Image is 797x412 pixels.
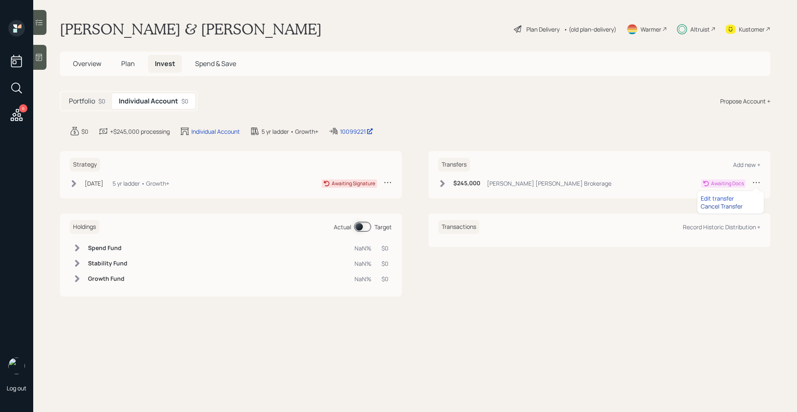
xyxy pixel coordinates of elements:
[70,220,99,234] h6: Holdings
[191,127,240,136] div: Individual Account
[332,180,375,187] div: Awaiting Signature
[701,194,760,202] div: Edit transfer
[564,25,616,34] div: • (old plan-delivery)
[334,223,351,231] div: Actual
[641,25,661,34] div: Warmer
[195,59,236,68] span: Spend & Save
[155,59,175,68] span: Invest
[381,244,389,253] div: $0
[354,259,372,268] div: NaN%
[19,104,27,113] div: 6
[453,180,480,187] h6: $245,000
[85,179,103,188] div: [DATE]
[88,245,127,252] h6: Spend Fund
[711,180,744,187] div: Awaiting Docs
[88,275,127,282] h6: Growth Fund
[262,127,318,136] div: 5 yr ladder • Growth+
[690,25,710,34] div: Altruist
[683,223,760,231] div: Record Historic Distribution +
[73,59,101,68] span: Overview
[110,127,170,136] div: +$245,000 processing
[8,358,25,374] img: michael-russo-headshot.png
[381,275,389,283] div: $0
[720,97,770,105] div: Propose Account +
[354,275,372,283] div: NaN%
[98,97,105,105] div: $0
[119,97,178,105] h5: Individual Account
[181,97,188,105] div: $0
[340,127,373,136] div: 10099221
[739,25,765,34] div: Kustomer
[526,25,560,34] div: Plan Delivery
[112,179,169,188] div: 5 yr ladder • Growth+
[701,202,760,210] div: Cancel Transfer
[60,20,322,38] h1: [PERSON_NAME] & [PERSON_NAME]
[438,158,470,172] h6: Transfers
[374,223,392,231] div: Target
[487,179,611,188] div: [PERSON_NAME] [PERSON_NAME] Brokerage
[354,244,372,253] div: NaN%
[733,161,760,169] div: Add new +
[88,260,127,267] h6: Stability Fund
[438,220,479,234] h6: Transactions
[7,384,27,392] div: Log out
[69,97,95,105] h5: Portfolio
[381,259,389,268] div: $0
[121,59,135,68] span: Plan
[70,158,100,172] h6: Strategy
[81,127,88,136] div: $0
